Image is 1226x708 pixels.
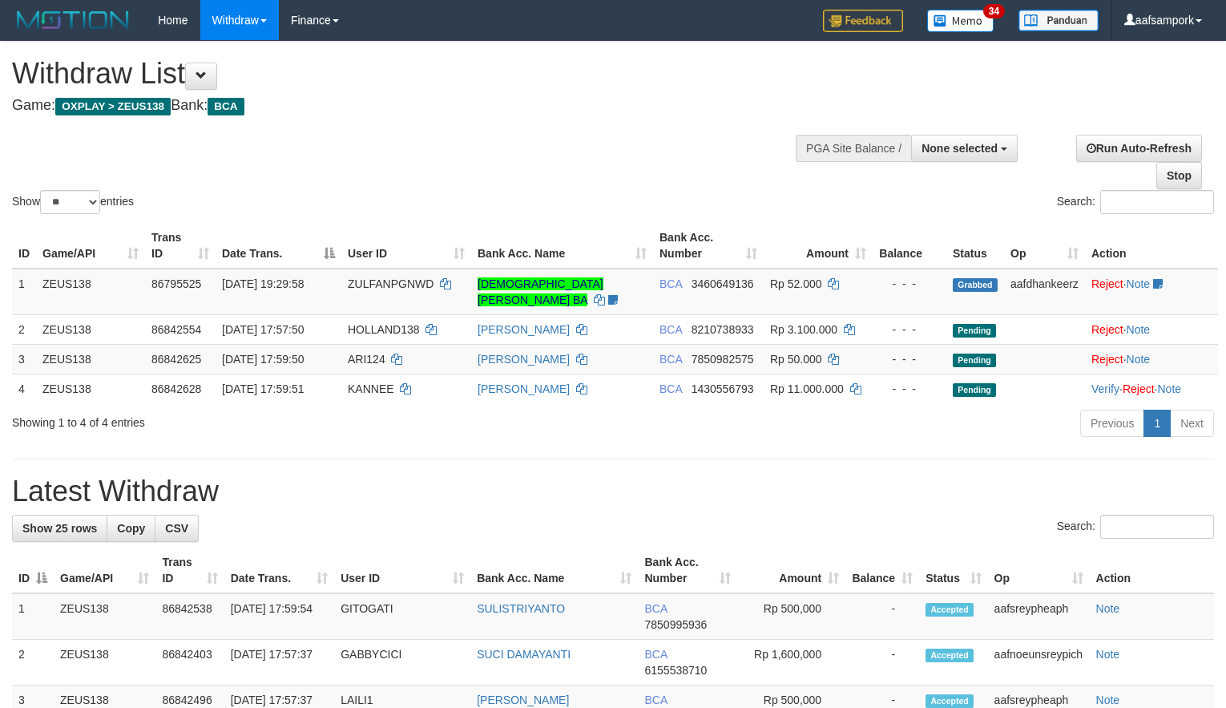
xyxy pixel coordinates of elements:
th: Op: activate to sort column ascending [1004,223,1085,269]
a: [PERSON_NAME] [478,353,570,366]
th: Status: activate to sort column ascending [919,548,987,593]
span: Grabbed [953,278,998,292]
th: Status [946,223,1004,269]
span: Pending [953,324,996,338]
td: ZEUS138 [54,640,155,686]
span: Rp 11.000.000 [770,382,844,395]
a: [DEMOGRAPHIC_DATA][PERSON_NAME] BA [478,277,603,306]
span: Copy 8210738933 to clipboard [692,323,754,336]
span: Rp 50.000 [770,353,822,366]
span: Rp 3.100.000 [770,323,837,336]
div: - - - [879,276,940,292]
a: 1 [1143,410,1171,437]
span: BCA [659,353,682,366]
td: 1 [12,269,36,315]
span: Copy 1430556793 to clipboard [692,382,754,395]
span: ARI124 [348,353,385,366]
input: Search: [1100,515,1214,539]
a: SUCI DAMAYANTI [477,648,571,661]
a: CSV [155,515,199,542]
span: BCA [644,648,667,661]
a: Run Auto-Refresh [1076,135,1202,162]
td: ZEUS138 [36,374,145,403]
td: 2 [12,314,36,344]
th: Op: activate to sort column ascending [988,548,1090,593]
a: SULISTRIYANTO [477,602,565,615]
th: Bank Acc. Name: activate to sort column ascending [471,223,653,269]
a: [PERSON_NAME] [478,323,570,336]
a: [PERSON_NAME] [478,382,570,395]
th: Balance [873,223,946,269]
td: ZEUS138 [36,269,145,315]
span: 86795525 [151,277,201,290]
span: Accepted [926,694,974,708]
th: User ID: activate to sort column ascending [334,548,470,593]
button: None selected [911,135,1018,162]
th: Amount: activate to sort column ascending [737,548,845,593]
th: Amount: activate to sort column ascending [764,223,873,269]
td: 86842538 [155,593,224,640]
label: Search: [1057,515,1214,539]
a: Reject [1091,323,1123,336]
td: Rp 1,600,000 [737,640,845,686]
span: Copy 6155538710 to clipboard [644,664,707,677]
td: GABBYCICI [334,640,470,686]
span: Copy 3460649136 to clipboard [692,277,754,290]
a: Note [1096,694,1120,706]
span: Copy 7850995936 to clipboard [644,618,707,631]
span: BCA [208,98,244,115]
td: ZEUS138 [54,593,155,640]
td: GITOGATI [334,593,470,640]
td: Rp 500,000 [737,593,845,640]
a: Copy [107,515,155,542]
td: ZEUS138 [36,344,145,374]
a: Note [1127,353,1151,366]
div: - - - [879,351,940,367]
div: - - - [879,322,940,338]
span: [DATE] 17:57:50 [222,323,304,336]
img: Feedback.jpg [823,10,903,32]
h1: Latest Withdraw [12,475,1214,508]
span: Copy 7850982575 to clipboard [692,353,754,366]
th: Game/API: activate to sort column ascending [36,223,145,269]
td: [DATE] 17:59:54 [224,593,335,640]
div: Showing 1 to 4 of 4 entries [12,408,499,431]
a: Reject [1123,382,1155,395]
span: 86842628 [151,382,201,395]
td: 3 [12,344,36,374]
th: Game/API: activate to sort column ascending [54,548,155,593]
span: Show 25 rows [22,522,97,535]
span: None selected [922,142,998,155]
th: Bank Acc. Name: activate to sort column ascending [470,548,638,593]
span: Pending [953,354,996,367]
img: MOTION_logo.png [12,8,134,32]
a: Note [1157,382,1181,395]
h4: Game: Bank: [12,98,801,114]
th: Date Trans.: activate to sort column descending [216,223,341,269]
span: BCA [659,277,682,290]
span: BCA [659,382,682,395]
span: BCA [644,694,667,706]
th: User ID: activate to sort column ascending [341,223,471,269]
span: [DATE] 17:59:50 [222,353,304,366]
span: BCA [659,323,682,336]
span: HOLLAND138 [348,323,420,336]
label: Search: [1057,190,1214,214]
span: 86842554 [151,323,201,336]
a: Note [1096,602,1120,615]
td: · [1085,269,1218,315]
span: Pending [953,383,996,397]
span: Copy [117,522,145,535]
span: KANNEE [348,382,394,395]
td: 2 [12,640,54,686]
span: OXPLAY > ZEUS138 [55,98,171,115]
td: aafdhankeerz [1004,269,1085,315]
a: Stop [1156,162,1202,189]
th: Balance: activate to sort column ascending [845,548,919,593]
th: Action [1090,548,1214,593]
a: Reject [1091,353,1123,366]
input: Search: [1100,190,1214,214]
a: [PERSON_NAME] [477,694,569,706]
span: 34 [983,4,1005,18]
span: Accepted [926,649,974,662]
